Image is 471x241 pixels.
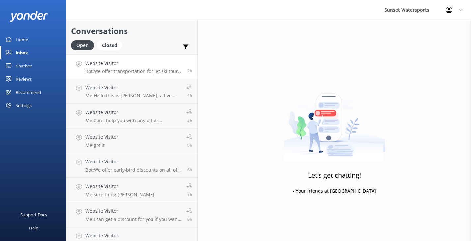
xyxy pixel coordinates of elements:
[85,216,181,222] p: Me: I can get a discount for you if you want to go in the morning. Please give me a call at [PHON...
[71,41,97,49] a: Open
[85,133,118,141] h4: Website Visitor
[293,187,376,195] p: - Your friends at [GEOGRAPHIC_DATA]
[85,68,182,74] p: Bot: We offer transportation for jet ski tours based on availability. To arrange transportation, ...
[97,41,125,49] a: Closed
[85,60,182,67] h4: Website Visitor
[85,84,181,91] h4: Website Visitor
[85,207,181,215] h4: Website Visitor
[20,208,47,221] div: Support Docs
[66,79,197,104] a: Website VisitorMe:Hello this is [PERSON_NAME], a live agent. Can I help you?4h
[16,59,32,72] div: Chatbot
[66,202,197,227] a: Website VisitorMe:I can get a discount for you if you want to go in the morning. Please give me a...
[85,232,180,239] h4: Website Visitor
[66,104,197,128] a: Website VisitorMe:Can I help you with any other questions?5h
[16,86,41,99] div: Recommend
[187,93,192,98] span: 02:07pm 10-Aug-2025 (UTC -05:00) America/Cancun
[187,216,192,222] span: 10:01am 10-Aug-2025 (UTC -05:00) America/Cancun
[16,46,28,59] div: Inbox
[66,54,197,79] a: Website VisitorBot:We offer transportation for jet ski tours based on availability. To arrange tr...
[187,192,192,197] span: 11:50am 10-Aug-2025 (UTC -05:00) America/Cancun
[66,153,197,178] a: Website VisitorBot:We offer early-bird discounts on all of our morning trips. When you book direc...
[66,128,197,153] a: Website VisitorMe:got it6h
[16,72,32,86] div: Reviews
[16,99,32,112] div: Settings
[85,183,156,190] h4: Website Visitor
[187,142,192,148] span: 12:32pm 10-Aug-2025 (UTC -05:00) America/Cancun
[85,167,182,173] p: Bot: We offer early-bird discounts on all of our morning trips. When you book direct, we guarante...
[187,167,192,173] span: 12:10pm 10-Aug-2025 (UTC -05:00) America/Cancun
[10,11,48,22] img: yonder-white-logo.png
[29,221,38,234] div: Help
[85,118,181,123] p: Me: Can I help you with any other questions?
[85,142,118,148] p: Me: got it
[97,40,122,50] div: Closed
[71,25,192,37] h2: Conversations
[284,79,385,162] img: artwork of a man stealing a conversation from at giant smartphone
[66,178,197,202] a: Website VisitorMe:sure thing [PERSON_NAME]!7h
[16,33,28,46] div: Home
[85,93,181,99] p: Me: Hello this is [PERSON_NAME], a live agent. Can I help you?
[71,40,94,50] div: Open
[187,68,192,74] span: 04:03pm 10-Aug-2025 (UTC -05:00) America/Cancun
[85,158,182,165] h4: Website Visitor
[308,170,361,181] h3: Let's get chatting!
[187,118,192,123] span: 01:37pm 10-Aug-2025 (UTC -05:00) America/Cancun
[85,192,156,198] p: Me: sure thing [PERSON_NAME]!
[85,109,181,116] h4: Website Visitor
